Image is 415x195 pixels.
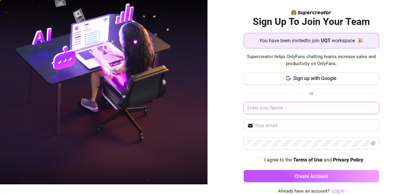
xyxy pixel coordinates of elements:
span: You have been invited to join [259,37,320,44]
span: eye-invisible [371,141,376,146]
span: Create Account [294,173,328,179]
a: Privacy Policy [333,157,363,163]
span: or [309,91,314,96]
button: Create Account [244,170,379,182]
input: Your email [255,122,376,129]
span: and [324,157,333,163]
a: Terms of Use [293,157,323,163]
input: Enter your Name [244,102,379,114]
span: Sign up with Google [293,75,337,81]
h2: Sign Up To Join Your Team [244,16,379,28]
span: Already have an account? [278,188,330,195]
button: Sign up with Google [244,72,379,85]
span: I agree to the [264,157,293,163]
span: Supercreator helps OnlyFans chatting teams increase sales and productivity on OnlyFans. [244,53,379,68]
img: logo-BBDzfeDw.svg [291,10,331,15]
span: workspace 🎉 [332,37,363,44]
a: Log In [332,188,345,195]
strong: UQT [321,38,331,44]
a: Log In [332,188,345,194]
